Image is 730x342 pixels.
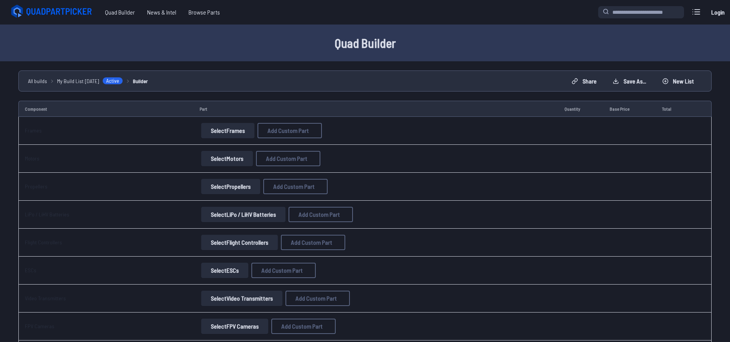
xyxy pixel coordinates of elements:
[200,235,279,250] a: SelectFlight Controllers
[99,5,141,20] a: Quad Builder
[18,101,194,117] td: Component
[25,155,39,162] a: Motors
[141,5,182,20] a: News & Intel
[604,101,656,117] td: Base Price
[271,319,336,334] button: Add Custom Part
[133,77,148,85] a: Builder
[285,291,350,306] button: Add Custom Part
[273,183,315,190] span: Add Custom Part
[102,77,123,85] span: Active
[558,101,604,117] td: Quantity
[57,77,123,85] a: My Build List [DATE]Active
[251,263,316,278] button: Add Custom Part
[261,267,303,273] span: Add Custom Part
[201,291,282,306] button: SelectVideo Transmitters
[267,128,309,134] span: Add Custom Part
[200,207,287,222] a: SelectLiPo / LiHV Batteries
[201,179,260,194] button: SelectPropellers
[194,101,558,117] td: Part
[120,34,610,52] h1: Quad Builder
[201,207,285,222] button: SelectLiPo / LiHV Batteries
[281,235,345,250] button: Add Custom Part
[295,295,337,301] span: Add Custom Part
[263,179,328,194] button: Add Custom Part
[201,123,254,138] button: SelectFrames
[266,155,307,162] span: Add Custom Part
[709,5,727,20] a: Login
[200,263,250,278] a: SelectESCs
[299,211,340,218] span: Add Custom Part
[201,263,248,278] button: SelectESCs
[25,323,54,329] a: FPV Cameras
[25,239,62,245] a: Flight Controllers
[201,235,278,250] button: SelectFlight Controllers
[656,101,691,117] td: Total
[291,239,332,245] span: Add Custom Part
[200,179,262,194] a: SelectPropellers
[256,151,320,166] button: Add Custom Part
[201,151,253,166] button: SelectMotors
[200,319,270,334] a: SelectFPV Cameras
[289,207,353,222] button: Add Custom Part
[281,323,323,329] span: Add Custom Part
[57,77,99,85] span: My Build List [DATE]
[200,291,284,306] a: SelectVideo Transmitters
[25,183,48,190] a: Propellers
[201,319,268,334] button: SelectFPV Cameras
[25,267,36,273] a: ESCs
[182,5,226,20] a: Browse Parts
[25,295,66,301] a: Video Transmitters
[565,75,603,87] button: Share
[25,211,69,218] a: LiPo / LiHV Batteries
[200,123,256,138] a: SelectFrames
[258,123,322,138] button: Add Custom Part
[28,77,47,85] a: All builds
[200,151,254,166] a: SelectMotors
[606,75,653,87] button: Save as...
[25,127,42,134] a: Frames
[656,75,700,87] button: New List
